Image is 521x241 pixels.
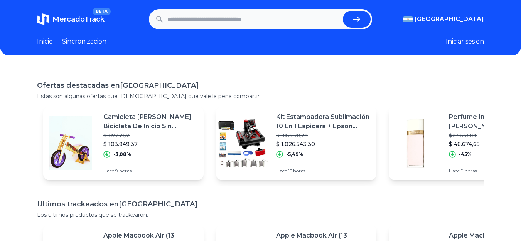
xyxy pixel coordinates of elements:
p: $ 107.249,35 [103,132,197,139]
img: Argentina [403,16,413,22]
span: BETA [93,8,111,15]
p: Los ultimos productos que se trackearon. [37,211,484,219]
p: Hace 9 horas [103,168,197,174]
a: Sincronizacion [62,37,106,46]
img: Featured image [43,116,97,170]
p: Kit Estampadora Sublimación 10 En 1 Lapicera + Epson L3210 [276,112,370,131]
p: -45% [459,151,472,157]
button: [GEOGRAPHIC_DATA] [403,15,484,24]
button: Iniciar sesion [446,37,484,46]
p: $ 1.026.543,30 [276,140,370,148]
a: Inicio [37,37,53,46]
span: [GEOGRAPHIC_DATA] [415,15,484,24]
h1: Ofertas destacadas en [GEOGRAPHIC_DATA] [37,80,484,91]
p: $ 1.086.178,20 [276,132,370,139]
img: Featured image [216,116,270,170]
span: MercadoTrack [52,15,105,23]
a: Featured imageKit Estampadora Sublimación 10 En 1 Lapicera + Epson L3210$ 1.086.178,20$ 1.026.543... [216,106,376,180]
a: MercadoTrackBETA [37,13,105,25]
p: -5,49% [286,151,303,157]
p: -3,08% [113,151,131,157]
p: $ 103.949,37 [103,140,197,148]
a: Featured imageCamicleta [PERSON_NAME] - Bicicleta De Inicio Sin Pedales Niños$ 107.249,35$ 103.94... [43,106,204,180]
p: Estas son algunas ofertas que [DEMOGRAPHIC_DATA] que vale la pena compartir. [37,92,484,100]
img: Featured image [389,116,443,170]
img: MercadoTrack [37,13,49,25]
p: Hace 15 horas [276,168,370,174]
p: Camicleta [PERSON_NAME] - Bicicleta De Inicio Sin Pedales Niños [103,112,197,131]
h1: Ultimos trackeados en [GEOGRAPHIC_DATA] [37,199,484,209]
